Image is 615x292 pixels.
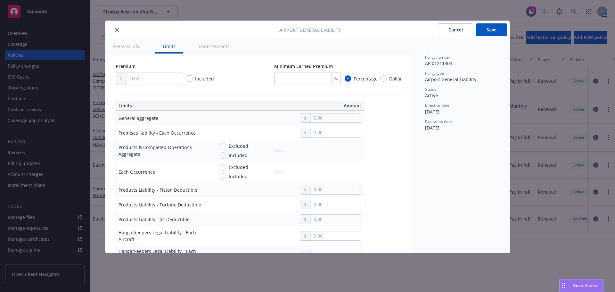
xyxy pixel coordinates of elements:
[425,92,438,98] span: Active
[113,26,121,34] button: close
[311,128,361,137] input: 0.00
[476,23,507,36] button: Save
[311,200,361,209] input: 0.00
[119,129,196,136] div: Premises liability - Each Occurrence
[438,23,473,36] button: Cancel
[220,164,226,171] input: Excluded
[242,101,364,111] th: Amount
[425,76,476,82] span: Airport General Liability
[380,75,387,82] input: Dollar
[119,229,209,243] div: Hangarkeepers Legal Liability - Each Aircraft
[195,76,214,82] span: Included
[425,103,449,108] span: Effective date
[559,279,603,292] button: Nova Assist
[425,54,450,60] span: Policy number
[425,60,452,66] span: AP 01211303
[229,143,248,149] span: Excluded
[274,63,333,69] span: Minimum Earned Premium
[425,87,436,92] span: Status
[119,201,201,208] div: Products Liability - Turbine Deductible
[116,101,215,111] th: Limits
[220,143,226,149] input: Excluded
[311,250,361,259] input: 0.00
[119,248,209,261] div: Hangarkeepers Legal Liability - Each Occurrence
[220,152,226,159] input: Included
[311,231,361,240] input: 0.00
[155,39,183,54] button: Limits
[334,75,338,82] span: %
[116,63,135,69] span: Premium
[229,152,248,159] span: Included
[119,187,197,193] div: Products Liability - Piston Deductible
[119,216,190,223] div: Products Liability - Jet Deductible
[389,75,402,82] span: Dollar
[127,72,182,85] input: 0.00
[311,113,361,122] input: 0.00
[354,75,378,82] span: Percentage
[220,173,226,180] input: Included
[425,109,439,115] span: [DATE]
[560,279,568,292] div: Drag to move
[105,39,147,54] button: General info
[119,115,158,121] div: General aggregate
[311,185,361,194] input: 0.00
[119,169,155,175] div: Each Occurrence
[191,39,237,54] button: Endorsements
[425,71,444,76] span: Policy type
[229,164,248,171] span: Excluded
[279,27,341,33] span: Airport General Liability
[573,283,598,288] span: Nova Assist
[345,75,351,82] input: Percentage
[425,125,439,131] span: [DATE]
[119,144,209,157] div: Products & Completed Operations Aggregate
[311,215,361,224] input: 0.00
[229,173,248,180] span: Included
[425,119,452,124] span: Expiration date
